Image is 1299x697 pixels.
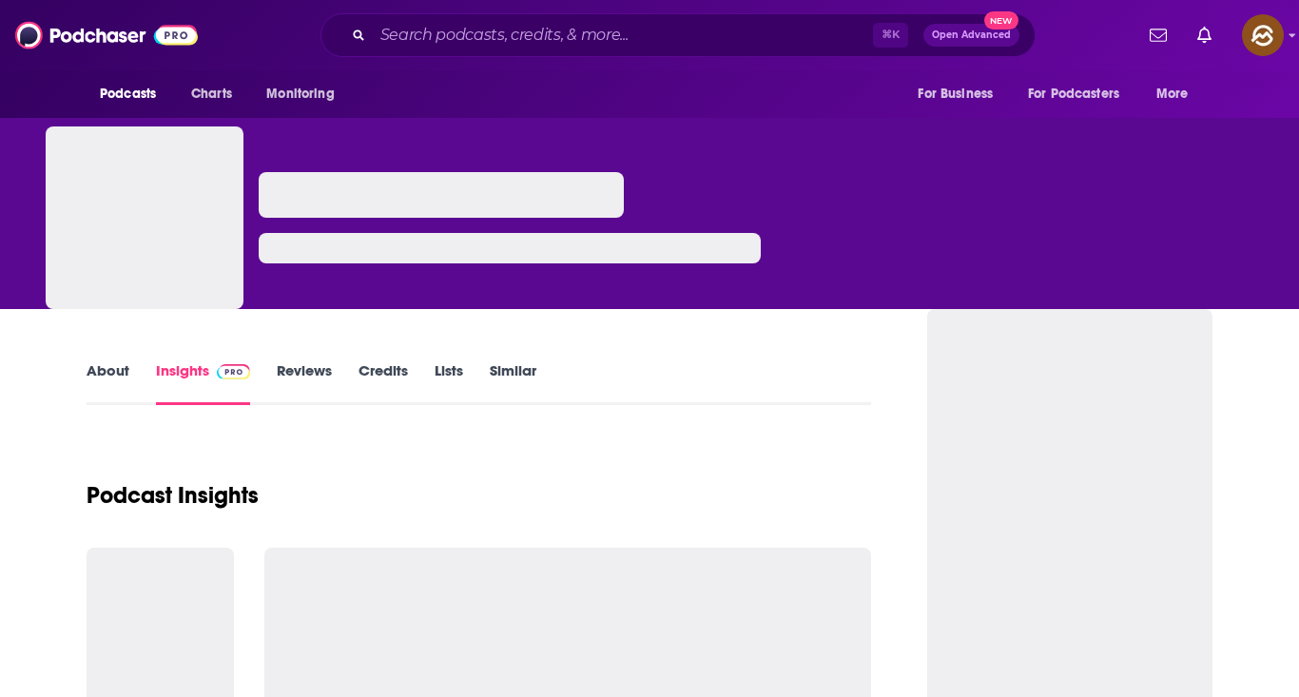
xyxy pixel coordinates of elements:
[277,361,332,405] a: Reviews
[918,81,993,107] span: For Business
[984,11,1018,29] span: New
[266,81,334,107] span: Monitoring
[932,30,1011,40] span: Open Advanced
[1016,76,1147,112] button: open menu
[1242,14,1284,56] button: Show profile menu
[217,364,250,379] img: Podchaser Pro
[320,13,1036,57] div: Search podcasts, credits, & more...
[1190,19,1219,51] a: Show notifications dropdown
[15,17,198,53] img: Podchaser - Follow, Share and Rate Podcasts
[373,20,873,50] input: Search podcasts, credits, & more...
[191,81,232,107] span: Charts
[87,361,129,405] a: About
[1242,14,1284,56] span: Logged in as hey85204
[87,481,259,510] h1: Podcast Insights
[1028,81,1119,107] span: For Podcasters
[359,361,408,405] a: Credits
[179,76,243,112] a: Charts
[156,361,250,405] a: InsightsPodchaser Pro
[904,76,1017,112] button: open menu
[923,24,1019,47] button: Open AdvancedNew
[435,361,463,405] a: Lists
[490,361,536,405] a: Similar
[1156,81,1189,107] span: More
[873,23,908,48] span: ⌘ K
[1242,14,1284,56] img: User Profile
[100,81,156,107] span: Podcasts
[1142,19,1174,51] a: Show notifications dropdown
[1143,76,1212,112] button: open menu
[87,76,181,112] button: open menu
[253,76,359,112] button: open menu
